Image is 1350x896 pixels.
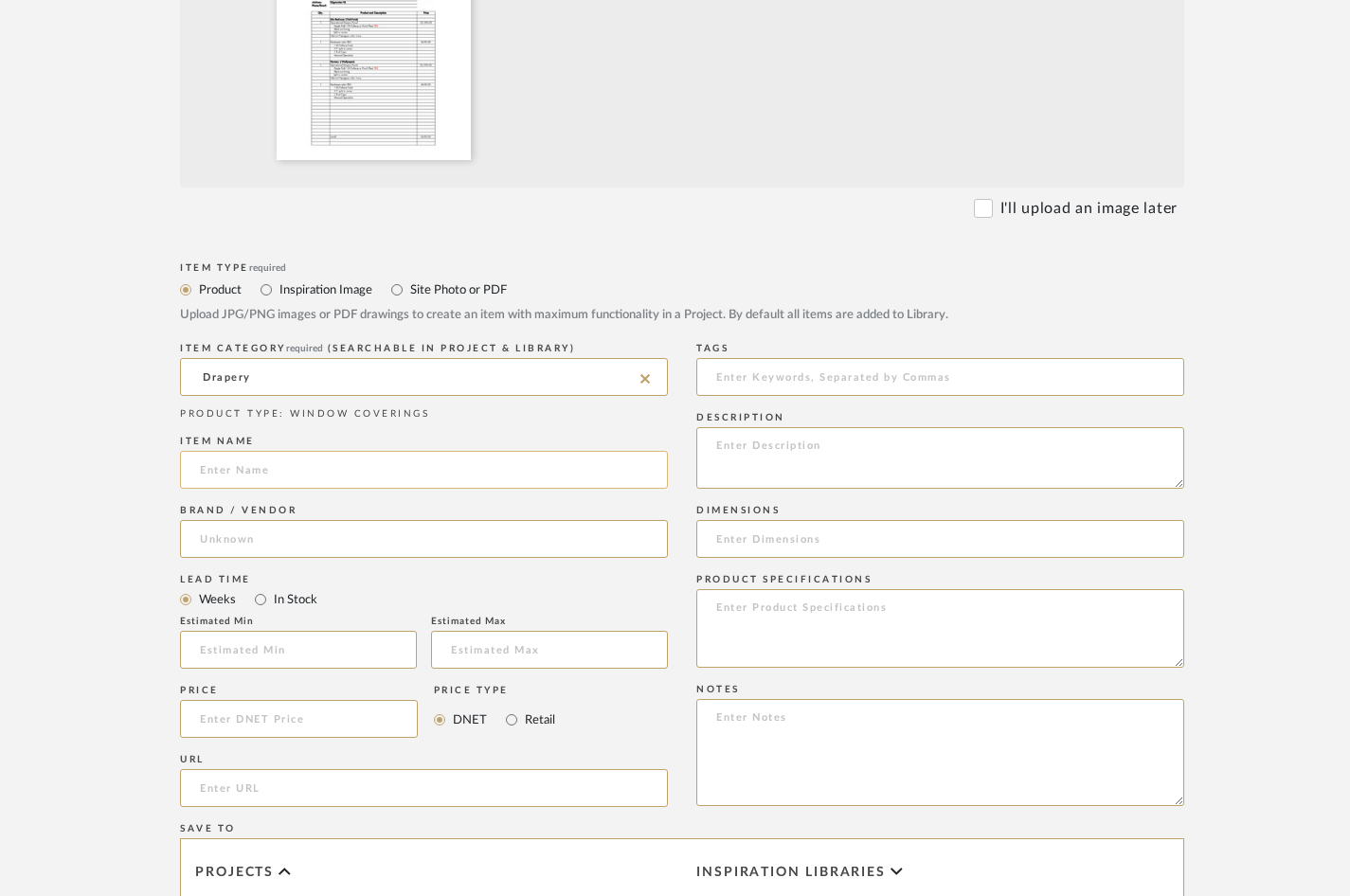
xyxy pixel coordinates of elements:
span: (Searchable in Project & Library) [328,344,576,353]
div: Brand / Vendor [180,505,668,516]
div: Description [696,412,1184,423]
div: Item Type [180,262,1184,274]
div: PRODUCT TYPE [180,407,668,421]
input: Estimated Max [431,631,668,669]
label: In Stock [272,589,317,610]
label: Product [197,279,242,300]
span: Projects [195,865,274,881]
div: Estimated Min [180,616,417,627]
label: Weeks [197,589,236,610]
div: Notes [696,684,1184,695]
span: : WINDOW COVERINGS [279,409,429,419]
div: Tags [696,343,1184,354]
label: Site Photo or PDF [408,279,507,300]
input: Estimated Min [180,631,417,669]
span: required [286,344,323,353]
span: required [249,263,286,273]
div: Dimensions [696,505,1184,516]
input: Enter DNET Price [180,700,418,738]
div: URL [180,754,668,765]
div: Lead Time [180,574,668,585]
input: Enter Name [180,451,668,489]
div: Save To [180,823,1184,834]
mat-radio-group: Select item type [180,587,668,611]
mat-radio-group: Select item type [180,278,1184,301]
label: Retail [523,709,555,730]
div: Item name [180,436,668,447]
input: Enter Keywords, Separated by Commas [696,358,1184,396]
input: Type a category to search and select [180,358,668,396]
span: Inspiration libraries [696,865,886,881]
label: I'll upload an image later [1000,197,1178,220]
mat-radio-group: Select price type [434,700,555,738]
label: DNET [451,709,487,730]
div: Product Specifications [696,574,1184,585]
div: Price [180,685,418,696]
input: Enter URL [180,769,668,807]
div: Estimated Max [431,616,668,627]
input: Enter Dimensions [696,520,1184,558]
input: Unknown [180,520,668,558]
label: Inspiration Image [278,279,372,300]
div: ITEM CATEGORY [180,343,668,354]
div: Upload JPG/PNG images or PDF drawings to create an item with maximum functionality in a Project. ... [180,306,1184,325]
div: Price Type [434,685,555,696]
